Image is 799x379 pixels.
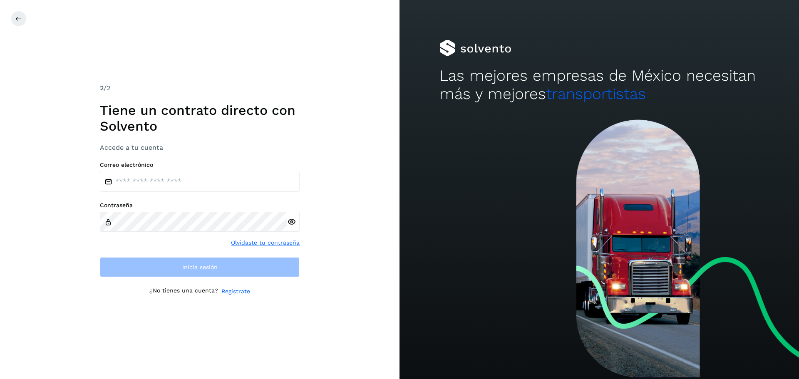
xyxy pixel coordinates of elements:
label: Correo electrónico [100,161,300,168]
a: Olvidaste tu contraseña [231,238,300,247]
div: /2 [100,83,300,93]
a: Regístrate [221,287,250,296]
p: ¿No tienes una cuenta? [149,287,218,296]
span: transportistas [546,85,646,103]
span: Inicia sesión [182,264,218,270]
button: Inicia sesión [100,257,300,277]
label: Contraseña [100,202,300,209]
h3: Accede a tu cuenta [100,144,300,151]
h2: Las mejores empresas de México necesitan más y mejores [439,67,759,104]
h1: Tiene un contrato directo con Solvento [100,102,300,134]
span: 2 [100,84,104,92]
